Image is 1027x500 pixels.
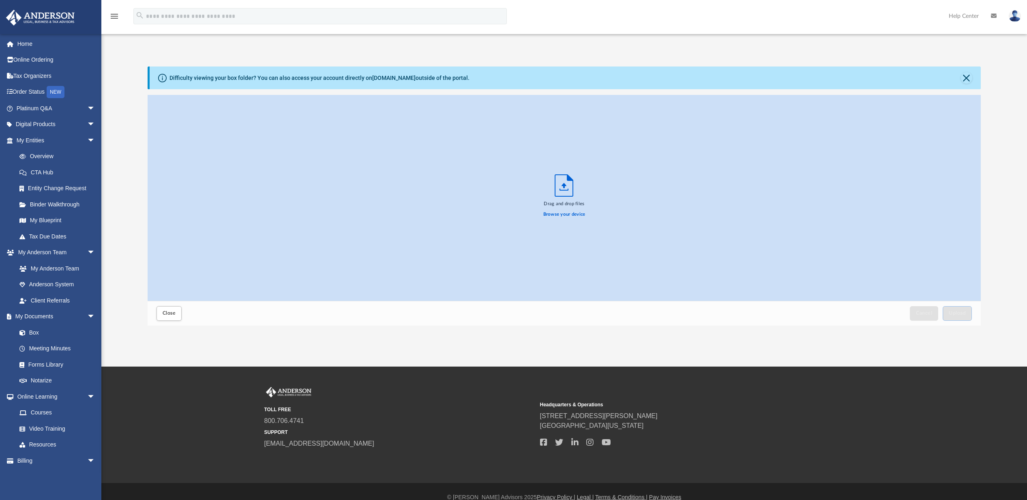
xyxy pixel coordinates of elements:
span: Close [163,311,176,315]
span: arrow_drop_down [87,388,103,405]
a: Notarize [11,373,103,389]
a: [EMAIL_ADDRESS][DOMAIN_NAME] [264,440,374,447]
button: Cancel [910,306,938,320]
a: [GEOGRAPHIC_DATA][US_STATE] [540,422,644,429]
a: Video Training [11,421,99,437]
div: NEW [47,86,64,98]
a: Tax Organizers [6,68,107,84]
a: 800.706.4741 [264,417,304,424]
a: [STREET_ADDRESS][PERSON_NAME] [540,412,658,419]
a: Online Learningarrow_drop_down [6,388,103,405]
a: My Documentsarrow_drop_down [6,309,103,325]
img: User Pic [1009,10,1021,22]
a: Overview [11,148,107,165]
span: Cancel [916,311,932,315]
a: Meeting Minutes [11,341,103,357]
a: Resources [11,437,103,453]
span: arrow_drop_down [87,132,103,149]
div: Upload [148,95,981,326]
button: Close [157,306,182,320]
i: search [135,11,144,20]
small: TOLL FREE [264,406,534,413]
small: Headquarters & Operations [540,401,810,408]
a: Entity Change Request [11,180,107,197]
a: Order StatusNEW [6,84,107,101]
a: Forms Library [11,356,99,373]
a: Anderson System [11,277,103,293]
a: My Anderson Teamarrow_drop_down [6,245,103,261]
a: My Blueprint [11,212,103,229]
small: SUPPORT [264,429,534,436]
a: menu [109,15,119,21]
a: Events Calendar [6,469,107,485]
img: Anderson Advisors Platinum Portal [4,10,77,26]
a: Courses [11,405,103,421]
a: Online Ordering [6,52,107,68]
a: My Entitiesarrow_drop_down [6,132,107,148]
button: Upload [943,306,972,320]
span: arrow_drop_down [87,116,103,133]
span: Upload [949,311,966,315]
a: Billingarrow_drop_down [6,453,107,469]
span: arrow_drop_down [87,453,103,469]
a: [DOMAIN_NAME] [372,75,416,81]
a: CTA Hub [11,164,107,180]
a: Platinum Q&Aarrow_drop_down [6,100,107,116]
a: Client Referrals [11,292,103,309]
a: My Anderson Team [11,260,99,277]
a: Tax Due Dates [11,228,107,245]
a: Box [11,324,99,341]
a: Digital Productsarrow_drop_down [6,116,107,133]
span: arrow_drop_down [87,245,103,261]
div: Difficulty viewing your box folder? You can also access your account directly on outside of the p... [169,74,470,82]
a: Binder Walkthrough [11,196,107,212]
button: Close [961,72,972,84]
span: arrow_drop_down [87,100,103,117]
span: arrow_drop_down [87,309,103,325]
img: Anderson Advisors Platinum Portal [264,387,313,397]
i: menu [109,11,119,21]
a: Home [6,36,107,52]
